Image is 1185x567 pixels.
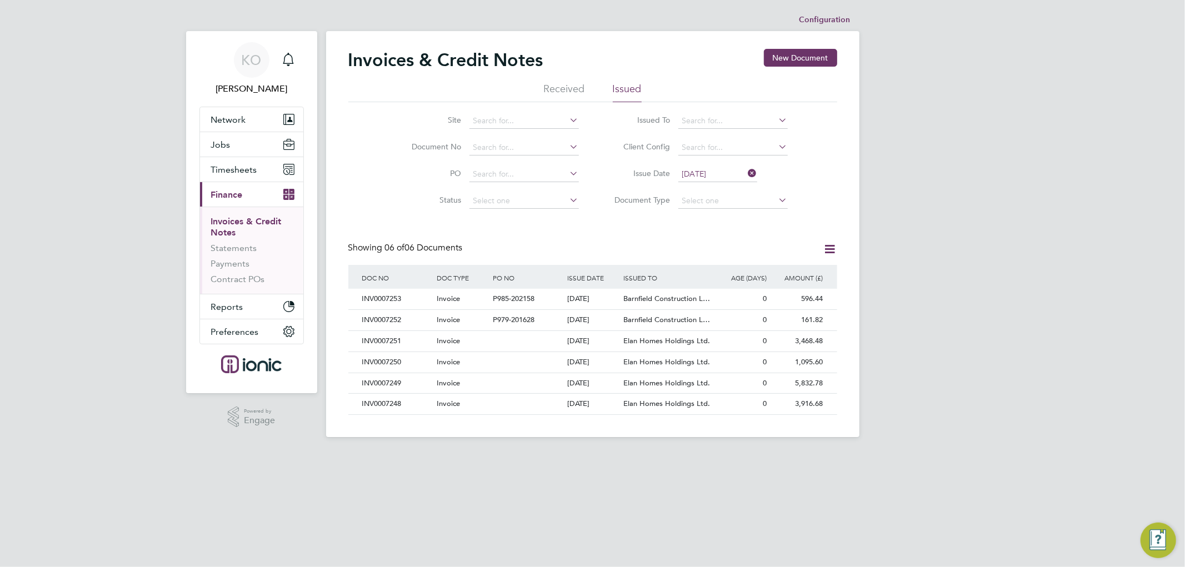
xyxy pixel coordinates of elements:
[490,265,564,290] div: PO NO
[763,336,767,345] span: 0
[544,82,585,102] li: Received
[359,289,434,309] div: INV0007253
[359,352,434,373] div: INV0007250
[770,394,826,414] div: 3,916.68
[398,142,462,152] label: Document No
[678,167,757,182] input: Select one
[200,207,303,294] div: Finance
[437,294,460,303] span: Invoice
[607,142,671,152] label: Client Config
[211,114,246,125] span: Network
[623,357,710,367] span: Elan Homes Holdings Ltd.
[678,113,788,129] input: Search for...
[211,164,257,175] span: Timesheets
[348,49,543,71] h2: Invoices & Credit Notes
[211,216,282,238] a: Invoices & Credit Notes
[200,294,303,319] button: Reports
[623,399,710,408] span: Elan Homes Holdings Ltd.
[211,327,259,337] span: Preferences
[607,168,671,178] label: Issue Date
[469,140,579,155] input: Search for...
[763,357,767,367] span: 0
[437,336,460,345] span: Invoice
[211,139,231,150] span: Jobs
[385,242,463,253] span: 06 Documents
[678,140,788,155] input: Search for...
[199,42,304,96] a: KO[PERSON_NAME]
[437,315,460,324] span: Invoice
[770,352,826,373] div: 1,095.60
[770,265,826,290] div: AMOUNT (£)
[621,265,714,290] div: ISSUED TO
[211,258,250,269] a: Payments
[200,157,303,182] button: Timesheets
[199,355,304,373] a: Go to home page
[1141,523,1176,558] button: Engage Resource Center
[564,310,621,330] div: [DATE]
[623,378,710,388] span: Elan Homes Holdings Ltd.
[763,315,767,324] span: 0
[244,416,275,425] span: Engage
[244,407,275,416] span: Powered by
[623,294,710,303] span: Barnfield Construction L…
[437,357,460,367] span: Invoice
[221,355,281,373] img: ionic-logo-retina.png
[200,107,303,132] button: Network
[200,182,303,207] button: Finance
[469,113,579,129] input: Search for...
[186,31,317,393] nav: Main navigation
[564,265,621,290] div: ISSUE DATE
[437,399,460,408] span: Invoice
[770,331,826,352] div: 3,468.48
[385,242,405,253] span: 06 of
[799,9,851,31] li: Configuration
[228,407,275,428] a: Powered byEngage
[437,378,460,388] span: Invoice
[770,289,826,309] div: 596.44
[770,373,826,394] div: 5,832.78
[564,373,621,394] div: [DATE]
[678,193,788,209] input: Select one
[348,242,465,254] div: Showing
[211,274,265,284] a: Contract POs
[493,294,534,303] span: P985-202158
[623,336,710,345] span: Elan Homes Holdings Ltd.
[359,265,434,290] div: DOC NO
[763,399,767,408] span: 0
[211,189,243,200] span: Finance
[359,310,434,330] div: INV0007252
[564,394,621,414] div: [DATE]
[398,195,462,205] label: Status
[211,243,257,253] a: Statements
[398,168,462,178] label: PO
[714,265,770,290] div: AGE (DAYS)
[359,331,434,352] div: INV0007251
[564,352,621,373] div: [DATE]
[211,302,243,312] span: Reports
[493,315,534,324] span: P979-201628
[763,294,767,303] span: 0
[359,373,434,394] div: INV0007249
[763,378,767,388] span: 0
[242,53,262,67] span: KO
[564,289,621,309] div: [DATE]
[469,167,579,182] input: Search for...
[564,331,621,352] div: [DATE]
[613,82,642,102] li: Issued
[607,195,671,205] label: Document Type
[623,315,710,324] span: Barnfield Construction L…
[770,310,826,330] div: 161.82
[200,132,303,157] button: Jobs
[434,265,490,290] div: DOC TYPE
[764,49,837,67] button: New Document
[200,319,303,344] button: Preferences
[607,115,671,125] label: Issued To
[359,394,434,414] div: INV0007248
[469,193,579,209] input: Select one
[199,82,304,96] span: Kirsty Owen
[398,115,462,125] label: Site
